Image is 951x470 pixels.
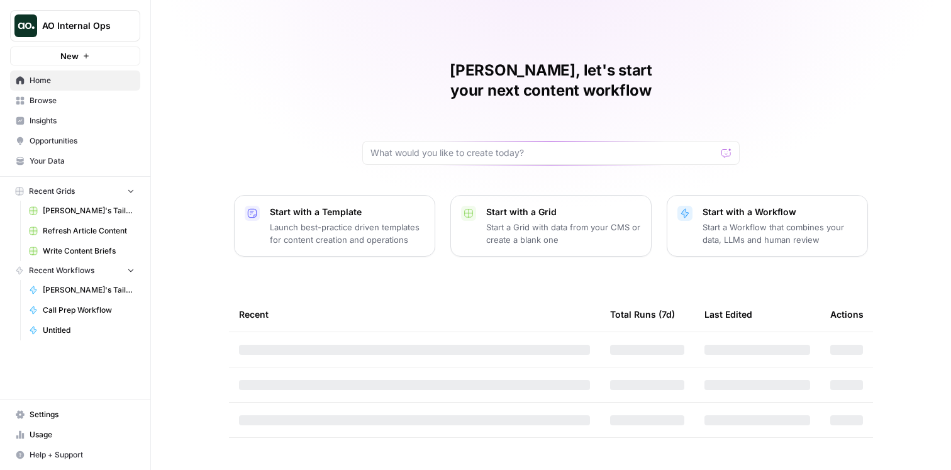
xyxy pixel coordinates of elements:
[10,445,140,465] button: Help + Support
[23,241,140,261] a: Write Content Briefs
[10,182,140,201] button: Recent Grids
[234,195,435,257] button: Start with a TemplateLaunch best-practice driven templates for content creation and operations
[703,221,857,246] p: Start a Workflow that combines your data, LLMs and human review
[450,195,652,257] button: Start with a GridStart a Grid with data from your CMS or create a blank one
[10,151,140,171] a: Your Data
[30,409,135,420] span: Settings
[610,297,675,332] div: Total Runs (7d)
[10,425,140,445] a: Usage
[43,205,135,216] span: [PERSON_NAME]'s Tailored Email Workflow Grid
[239,297,590,332] div: Recent
[370,147,716,159] input: What would you like to create today?
[29,265,94,276] span: Recent Workflows
[14,14,37,37] img: AO Internal Ops Logo
[362,60,740,101] h1: [PERSON_NAME], let's start your next content workflow
[29,186,75,197] span: Recent Grids
[30,155,135,167] span: Your Data
[23,221,140,241] a: Refresh Article Content
[23,300,140,320] a: Call Prep Workflow
[10,47,140,65] button: New
[30,115,135,126] span: Insights
[10,405,140,425] a: Settings
[30,429,135,440] span: Usage
[30,449,135,461] span: Help + Support
[42,20,118,32] span: AO Internal Ops
[10,91,140,111] a: Browse
[486,221,641,246] p: Start a Grid with data from your CMS or create a blank one
[270,206,425,218] p: Start with a Template
[10,131,140,151] a: Opportunities
[10,70,140,91] a: Home
[667,195,868,257] button: Start with a WorkflowStart a Workflow that combines your data, LLMs and human review
[270,221,425,246] p: Launch best-practice driven templates for content creation and operations
[23,201,140,221] a: [PERSON_NAME]'s Tailored Email Workflow Grid
[23,280,140,300] a: [PERSON_NAME]'s Tailored Email Workflow
[10,111,140,131] a: Insights
[10,10,140,42] button: Workspace: AO Internal Ops
[30,95,135,106] span: Browse
[23,320,140,340] a: Untitled
[43,225,135,237] span: Refresh Article Content
[30,75,135,86] span: Home
[704,297,752,332] div: Last Edited
[60,50,79,62] span: New
[43,284,135,296] span: [PERSON_NAME]'s Tailored Email Workflow
[703,206,857,218] p: Start with a Workflow
[43,305,135,316] span: Call Prep Workflow
[830,297,864,332] div: Actions
[43,245,135,257] span: Write Content Briefs
[10,261,140,280] button: Recent Workflows
[486,206,641,218] p: Start with a Grid
[43,325,135,336] span: Untitled
[30,135,135,147] span: Opportunities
